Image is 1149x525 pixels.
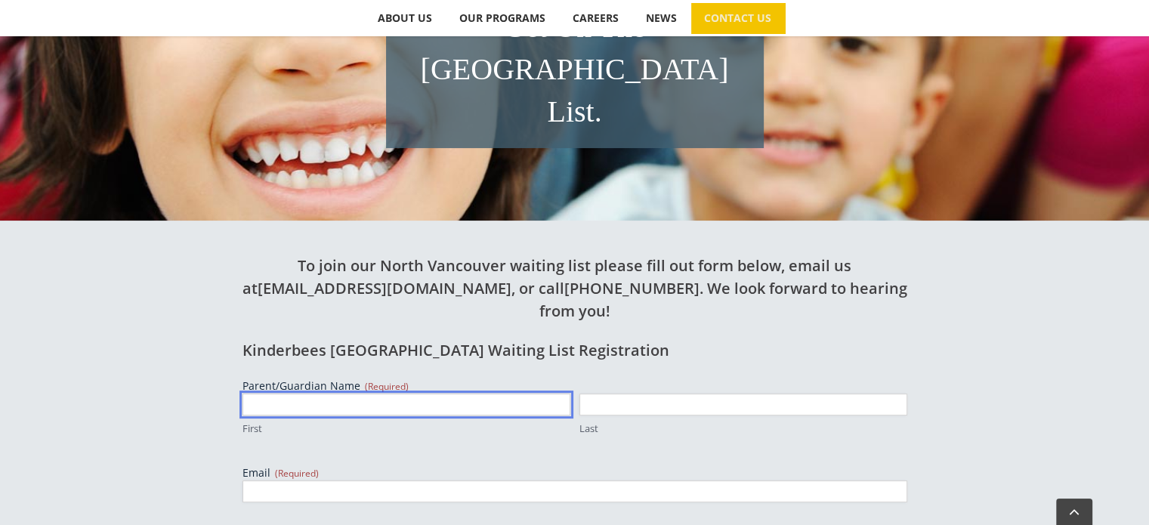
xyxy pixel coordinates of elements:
[704,13,771,23] span: CONTACT US
[242,422,570,436] label: First
[459,13,545,23] span: OUR PROGRAMS
[365,3,446,33] a: ABOUT US
[646,13,677,23] span: NEWS
[560,3,632,33] a: CAREERS
[446,3,559,33] a: OUR PROGRAMS
[633,3,690,33] a: NEWS
[691,3,785,33] a: CONTACT US
[573,13,619,23] span: CAREERS
[579,422,907,436] label: Last
[564,278,700,298] a: [PHONE_NUMBER]
[365,380,409,393] span: (Required)
[242,339,907,362] h2: Kinderbees [GEOGRAPHIC_DATA] Waiting List Registration
[258,278,511,298] a: [EMAIL_ADDRESS][DOMAIN_NAME]
[242,465,907,480] label: Email
[242,378,409,394] legend: Parent/Guardian Name
[394,6,756,133] h1: Get On The [GEOGRAPHIC_DATA] List.
[275,467,319,480] span: (Required)
[378,13,432,23] span: ABOUT US
[242,255,907,323] h2: To join our North Vancouver waiting list please fill out form below, email us at , or call . We l...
